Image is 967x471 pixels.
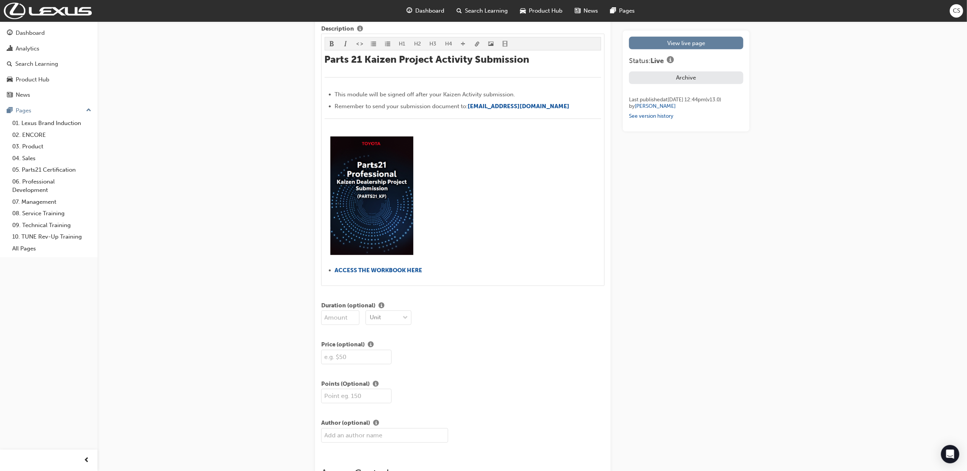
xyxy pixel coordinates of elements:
a: [PERSON_NAME] [635,103,676,109]
span: format_ol-icon [385,41,390,48]
span: format_monospace-icon [357,41,362,48]
div: News [16,91,30,99]
span: format_italic-icon [343,41,348,48]
button: Show info [375,301,387,311]
div: Status: [629,55,743,65]
button: link-icon [470,37,484,50]
button: Show info [664,55,677,65]
a: Dashboard [3,26,94,40]
span: guage-icon [7,30,13,37]
button: H1 [395,37,410,50]
button: Archive [629,71,743,84]
div: Dashboard [16,29,45,37]
span: Author (optional) [321,419,370,428]
span: Duration (optional) [321,301,375,311]
span: link-icon [475,41,480,48]
span: info-icon [373,420,379,427]
span: info-icon [368,342,374,349]
span: format_bold-icon [329,41,335,48]
div: Unit [370,313,381,322]
span: news-icon [575,6,581,16]
a: ACCESS THE WORKBOOK HERE [335,267,423,274]
a: View live page [629,37,743,49]
a: See version history [629,113,673,119]
span: News [584,6,598,15]
button: DashboardAnalyticsSearch LearningProduct HubNews [3,24,94,104]
a: 05. Parts21 Certification [9,164,94,176]
button: divider-icon [456,37,470,50]
button: Show info [354,24,366,34]
button: format_ul-icon [367,37,381,50]
span: Parts 21 Kaizen Project Activity Submission [325,54,530,65]
span: Description [321,24,354,34]
span: car-icon [520,6,526,16]
button: Show info [370,380,382,389]
a: [EMAIL_ADDRESS][DOMAIN_NAME] [468,103,570,110]
button: H2 [410,37,426,50]
a: 06. Professional Development [9,176,94,196]
a: All Pages [9,243,94,255]
span: video-icon [502,41,508,48]
div: Open Intercom Messenger [941,445,959,463]
a: news-iconNews [569,3,605,19]
span: Live [650,57,664,65]
button: H4 [441,37,457,50]
span: up-icon [86,106,91,115]
span: info-icon [357,26,363,33]
button: video-icon [498,37,512,50]
span: info-icon [379,303,384,310]
span: pages-icon [611,6,616,16]
span: Price (optional) [321,340,365,350]
div: Search Learning [15,60,58,68]
span: CS [953,6,960,15]
input: Amount [321,310,359,325]
span: Product Hub [529,6,563,15]
button: H3 [425,37,441,50]
input: Add an author name [321,428,448,443]
button: Show info [365,340,377,350]
span: divider-icon [460,41,466,48]
button: format_monospace-icon [353,37,367,50]
div: by [629,103,743,110]
span: prev-icon [84,456,90,465]
a: guage-iconDashboard [401,3,451,19]
span: car-icon [7,76,13,83]
div: Pages [16,106,31,115]
a: News [3,88,94,102]
span: pages-icon [7,107,13,114]
button: format_bold-icon [325,37,339,50]
span: image-icon [488,41,494,48]
a: 02. ENCORE [9,129,94,141]
a: Product Hub [3,73,94,87]
a: 10. TUNE Rev-Up Training [9,231,94,243]
span: chart-icon [7,45,13,52]
span: format_ul-icon [371,41,376,48]
a: pages-iconPages [605,3,641,19]
input: e.g. $50 [321,350,392,364]
a: 08. Service Training [9,208,94,219]
span: Pages [619,6,635,15]
img: Trak [4,3,92,19]
div: Last published at [DATE] 12:44pm (v 13 . 0 ) [629,96,743,103]
div: Analytics [16,44,39,53]
span: This module will be signed off after your Kaizen Activity submission. [335,91,515,98]
span: info-icon [373,381,379,388]
span: search-icon [7,61,12,68]
span: guage-icon [407,6,413,16]
button: Pages [3,104,94,118]
span: news-icon [7,92,13,99]
input: Point eg. 150 [321,389,392,403]
a: search-iconSearch Learning [451,3,514,19]
span: down-icon [403,313,408,323]
a: Analytics [3,42,94,56]
div: Product Hub [16,75,49,84]
span: Points (Optional) [321,380,370,389]
a: 09. Technical Training [9,219,94,231]
span: info-icon [667,57,674,65]
a: car-iconProduct Hub [514,3,569,19]
button: image-icon [484,37,498,50]
a: 03. Product [9,141,94,153]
